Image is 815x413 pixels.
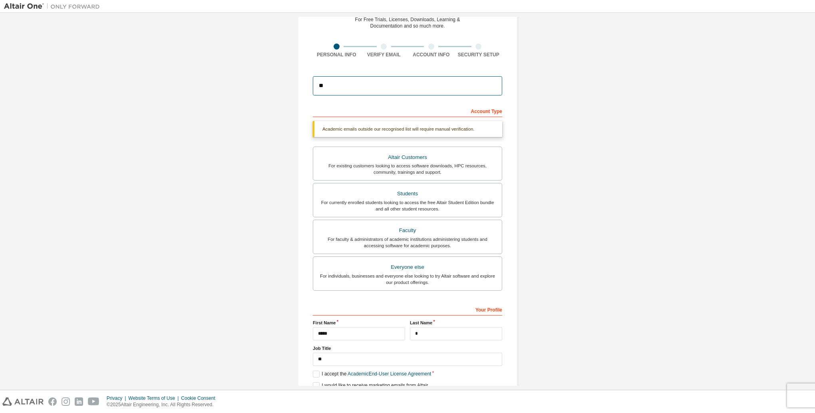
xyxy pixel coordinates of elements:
[318,152,497,163] div: Altair Customers
[318,225,497,236] div: Faculty
[4,2,104,10] img: Altair One
[181,395,220,401] div: Cookie Consent
[313,121,502,137] div: Academic emails outside our recognised list will require manual verification.
[313,303,502,316] div: Your Profile
[2,397,44,406] img: altair_logo.svg
[407,52,455,58] div: Account Info
[348,371,431,377] a: Academic End-User License Agreement
[313,345,502,351] label: Job Title
[88,397,99,406] img: youtube.svg
[318,273,497,286] div: For individuals, businesses and everyone else looking to try Altair software and explore our prod...
[318,236,497,249] div: For faculty & administrators of academic institutions administering students and accessing softwa...
[75,397,83,406] img: linkedin.svg
[355,16,460,29] div: For Free Trials, Licenses, Downloads, Learning & Documentation and so much more.
[318,262,497,273] div: Everyone else
[62,397,70,406] img: instagram.svg
[455,52,503,58] div: Security Setup
[128,395,181,401] div: Website Terms of Use
[410,320,502,326] label: Last Name
[313,104,502,117] div: Account Type
[313,320,405,326] label: First Name
[48,397,57,406] img: facebook.svg
[318,163,497,175] div: For existing customers looking to access software downloads, HPC resources, community, trainings ...
[360,52,408,58] div: Verify Email
[318,199,497,212] div: For currently enrolled students looking to access the free Altair Student Edition bundle and all ...
[107,401,220,408] p: © 2025 Altair Engineering, Inc. All Rights Reserved.
[313,52,360,58] div: Personal Info
[107,395,128,401] div: Privacy
[313,382,428,389] label: I would like to receive marketing emails from Altair
[318,188,497,199] div: Students
[313,371,431,377] label: I accept the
